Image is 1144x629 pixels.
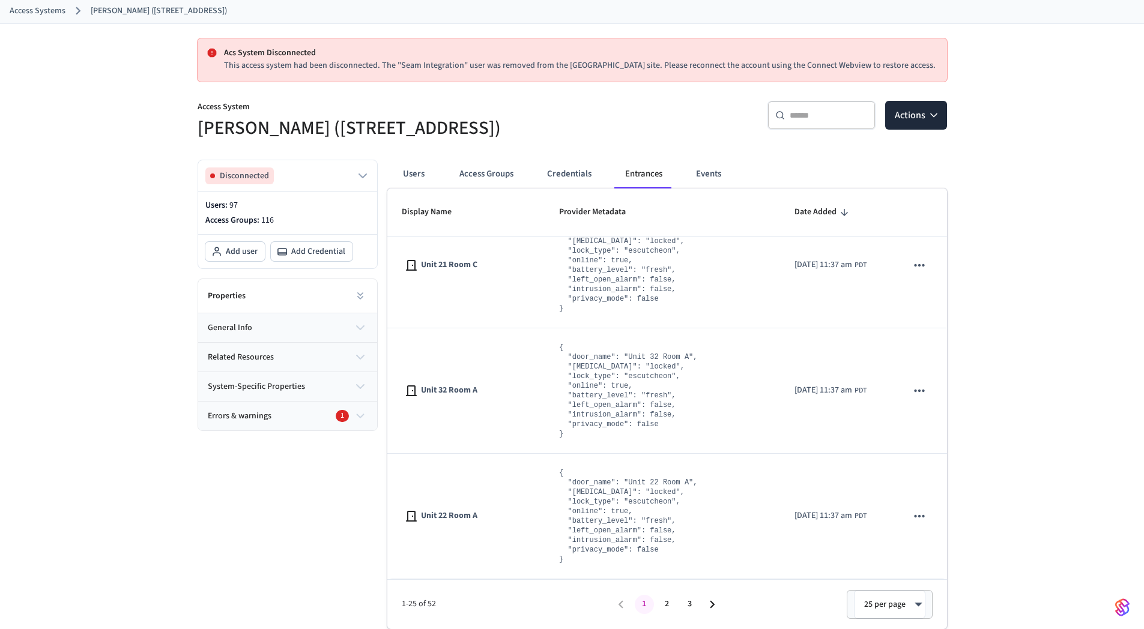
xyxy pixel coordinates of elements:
[91,5,227,17] a: [PERSON_NAME] ([STREET_ADDRESS])
[205,199,370,212] p: Users:
[10,5,65,17] a: Access Systems
[224,47,937,59] p: Acs System Disconnected
[421,384,477,397] span: Unit 32 Room A
[205,167,370,184] button: Disconnected
[220,170,269,182] span: Disconnected
[559,468,697,564] pre: { "door_name": "Unit 22 Room A", "[MEDICAL_DATA]": "locked", "lock_type": "escutcheon", "online":...
[794,384,867,397] div: America/Los_Angeles
[205,242,265,261] button: Add user
[610,595,724,614] nav: pagination navigation
[450,160,523,188] button: Access Groups
[208,290,246,302] h2: Properties
[271,242,353,261] button: Add Credential
[336,410,349,422] div: 1
[794,203,837,221] span: Date Added
[537,160,601,188] button: Credentials
[794,259,852,271] span: [DATE] 11:37 am
[208,351,274,364] span: related resources
[208,322,252,334] span: general info
[559,343,697,439] pre: { "door_name": "Unit 32 Room A", "[MEDICAL_DATA]": "locked", "lock_type": "escutcheon", "online":...
[224,59,937,72] p: This access system had been disconnected. The "Seam Integration" user was removed from the [GEOGR...
[885,101,947,130] button: Actions
[794,384,852,397] span: [DATE] 11:37 am
[855,385,867,396] span: PDT
[205,214,370,227] p: Access Groups:
[794,510,852,522] span: [DATE] 11:37 am
[616,160,672,188] button: Entrances
[392,160,435,188] button: Users
[1115,598,1130,617] img: SeamLogoGradient.69752ec5.svg
[855,260,867,271] span: PDT
[421,510,477,522] span: Unit 22 Room A
[198,313,377,342] button: general info
[261,214,274,226] span: 116
[686,160,731,188] button: Events
[402,203,467,221] span: Display Name
[545,188,780,236] th: Provider Metadata
[794,203,852,221] span: Date Added
[855,511,867,522] span: PDT
[198,116,565,140] h5: [PERSON_NAME] ([STREET_ADDRESS])
[421,259,477,271] span: Unit 21 Room C
[208,381,305,393] span: system-specific properties
[635,595,654,614] button: page 1
[794,510,867,522] div: America/Los_Angeles
[854,590,925,619] div: 25 per page
[198,343,377,372] button: related resources
[229,199,238,211] span: 97
[291,245,345,257] span: Add Credential
[208,410,271,423] span: Errors & warnings
[226,245,258,257] span: Add user
[680,595,700,614] button: Go to page 3
[794,259,867,271] div: America/Los_Angeles
[703,595,722,614] button: Go to next page
[658,595,677,614] button: Go to page 2
[559,217,697,313] pre: { "door_name": "Unit 21 Room C", "[MEDICAL_DATA]": "locked", "lock_type": "escutcheon", "online":...
[198,372,377,401] button: system-specific properties
[198,402,377,430] button: Errors & warnings1
[198,101,565,116] p: Access System
[402,598,610,610] span: 1-25 of 52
